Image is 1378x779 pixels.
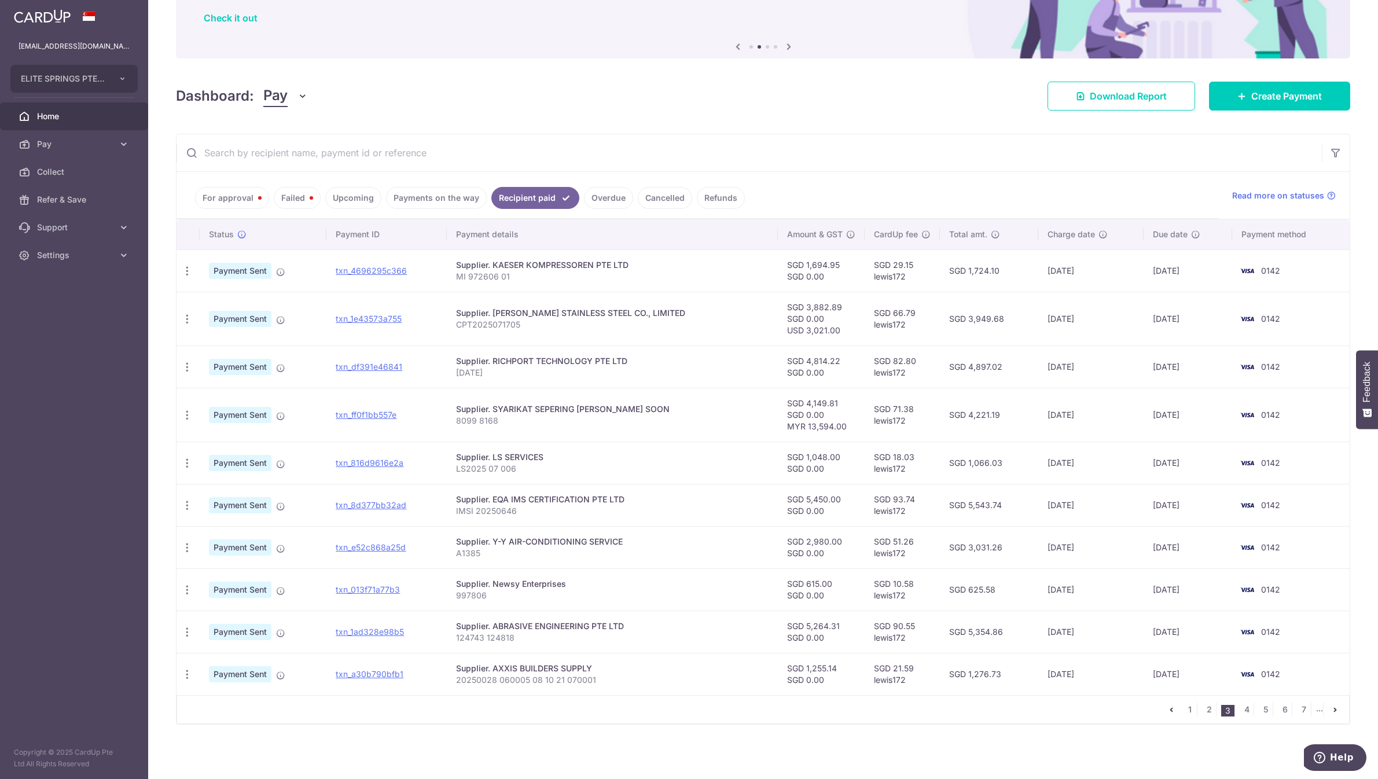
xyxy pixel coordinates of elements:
[778,292,865,346] td: SGD 3,882.89 SGD 0.00 USD 3,021.00
[1261,410,1280,420] span: 0142
[209,407,271,423] span: Payment Sent
[336,266,407,275] a: txn_4696295c366
[21,73,106,84] span: ELITE SPRINGS PTE. LTD.
[1038,653,1144,695] td: [DATE]
[1261,585,1280,594] span: 0142
[940,292,1038,346] td: SGD 3,949.68
[456,307,769,319] div: Supplier. [PERSON_NAME] STAINLESS STEEL CO., LIMITED
[1278,703,1292,716] a: 6
[1261,627,1280,637] span: 0142
[1038,526,1144,568] td: [DATE]
[1236,541,1259,554] img: Bank Card
[456,663,769,674] div: Supplier. AXXIS BUILDERS SUPPLY
[1038,442,1144,484] td: [DATE]
[787,229,843,240] span: Amount & GST
[1232,190,1324,201] span: Read more on statuses
[778,346,865,388] td: SGD 4,814.22 SGD 0.00
[1297,703,1311,716] a: 7
[456,367,769,379] p: [DATE]
[1183,703,1197,716] a: 1
[456,674,769,686] p: 20250028 060005 08 10 21 070001
[865,484,940,526] td: SGD 93.74 lewis172
[209,666,271,682] span: Payment Sent
[1144,346,1232,388] td: [DATE]
[456,271,769,282] p: MI 972606 01
[491,187,579,209] a: Recipient paid
[1202,703,1216,716] a: 2
[865,292,940,346] td: SGD 66.79 lewis172
[1236,625,1259,639] img: Bank Card
[1261,542,1280,552] span: 0142
[37,222,113,233] span: Support
[1259,703,1273,716] a: 5
[1236,360,1259,374] img: Bank Card
[1236,456,1259,470] img: Bank Card
[1221,705,1235,716] li: 3
[1038,346,1144,388] td: [DATE]
[336,542,406,552] a: txn_e52c868a25d
[177,134,1322,171] input: Search by recipient name, payment id or reference
[456,632,769,644] p: 124743 124818
[940,568,1038,611] td: SGD 625.58
[1144,292,1232,346] td: [DATE]
[456,578,769,590] div: Supplier. Newsy Enterprises
[1144,442,1232,484] td: [DATE]
[1251,89,1322,103] span: Create Payment
[940,346,1038,388] td: SGD 4,897.02
[209,311,271,327] span: Payment Sent
[37,166,113,178] span: Collect
[1144,388,1232,442] td: [DATE]
[456,547,769,559] p: A1385
[336,585,400,594] a: txn_013f71a77b3
[1090,89,1167,103] span: Download Report
[865,611,940,653] td: SGD 90.55 lewis172
[865,653,940,695] td: SGD 21.59 lewis172
[940,442,1038,484] td: SGD 1,066.03
[14,9,71,23] img: CardUp
[1232,190,1336,201] a: Read more on statuses
[1144,249,1232,292] td: [DATE]
[209,229,234,240] span: Status
[263,85,288,107] span: Pay
[1038,388,1144,442] td: [DATE]
[1038,611,1144,653] td: [DATE]
[1261,669,1280,679] span: 0142
[456,355,769,367] div: Supplier. RICHPORT TECHNOLOGY PTE LTD
[336,410,396,420] a: txn_ff0f1bb557e
[209,359,271,375] span: Payment Sent
[1038,292,1144,346] td: [DATE]
[940,653,1038,695] td: SGD 1,276.73
[1304,744,1366,773] iframe: Opens a widget where you can find more information
[865,526,940,568] td: SGD 51.26 lewis172
[638,187,692,209] a: Cancelled
[176,86,254,106] h4: Dashboard:
[456,403,769,415] div: Supplier. SYARIKAT SEPERING [PERSON_NAME] SOON
[1048,229,1095,240] span: Charge date
[456,505,769,517] p: IMSI 20250646
[209,263,271,279] span: Payment Sent
[865,568,940,611] td: SGD 10.58 lewis172
[1144,568,1232,611] td: [DATE]
[1144,653,1232,695] td: [DATE]
[209,582,271,598] span: Payment Sent
[778,653,865,695] td: SGD 1,255.14 SGD 0.00
[874,229,918,240] span: CardUp fee
[1236,667,1259,681] img: Bank Card
[1261,458,1280,468] span: 0142
[1261,362,1280,372] span: 0142
[1144,526,1232,568] td: [DATE]
[37,138,113,150] span: Pay
[865,442,940,484] td: SGD 18.03 lewis172
[584,187,633,209] a: Overdue
[1038,484,1144,526] td: [DATE]
[1144,611,1232,653] td: [DATE]
[456,620,769,632] div: Supplier. ABRASIVE ENGINEERING PTE LTD
[865,249,940,292] td: SGD 29.15 lewis172
[386,187,487,209] a: Payments on the way
[1236,264,1259,278] img: Bank Card
[456,451,769,463] div: Supplier. LS SERVICES
[1356,350,1378,429] button: Feedback - Show survey
[1164,696,1349,723] nav: pager
[865,388,940,442] td: SGD 71.38 lewis172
